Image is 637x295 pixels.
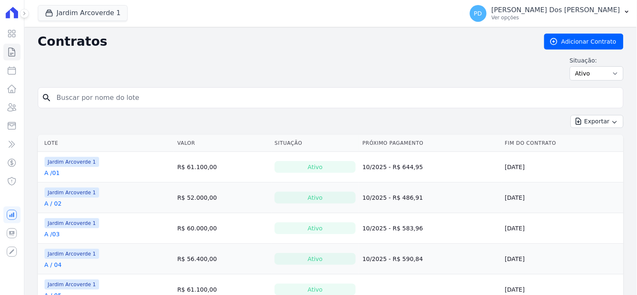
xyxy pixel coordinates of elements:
[42,93,52,103] i: search
[45,218,100,228] span: Jardim Arcoverde 1
[362,164,423,170] a: 10/2025 - R$ 644,95
[52,89,620,106] input: Buscar por nome do lote
[570,56,624,65] label: Situação:
[502,183,624,213] td: [DATE]
[362,225,423,232] a: 10/2025 - R$ 583,96
[45,261,62,269] a: A / 04
[474,10,482,16] span: PD
[45,199,62,208] a: A / 02
[492,14,620,21] p: Ver opções
[45,157,100,167] span: Jardim Arcoverde 1
[362,256,423,262] a: 10/2025 - R$ 590,84
[502,135,624,152] th: Fim do Contrato
[174,244,271,274] td: R$ 56.400,00
[174,213,271,244] td: R$ 60.000,00
[271,135,359,152] th: Situação
[502,244,624,274] td: [DATE]
[502,152,624,183] td: [DATE]
[492,6,620,14] p: [PERSON_NAME] Dos [PERSON_NAME]
[275,161,356,173] div: Ativo
[174,152,271,183] td: R$ 61.100,00
[174,183,271,213] td: R$ 52.000,00
[174,135,271,152] th: Valor
[275,222,356,234] div: Ativo
[571,115,624,128] button: Exportar
[275,253,356,265] div: Ativo
[38,5,128,21] button: Jardim Arcoverde 1
[362,194,423,201] a: 10/2025 - R$ 486,91
[38,34,531,49] h2: Contratos
[45,188,100,198] span: Jardim Arcoverde 1
[544,34,624,50] a: Adicionar Contrato
[45,230,60,238] a: A /03
[275,192,356,204] div: Ativo
[45,249,100,259] span: Jardim Arcoverde 1
[502,213,624,244] td: [DATE]
[359,135,501,152] th: Próximo Pagamento
[463,2,637,25] button: PD [PERSON_NAME] Dos [PERSON_NAME] Ver opções
[45,279,100,290] span: Jardim Arcoverde 1
[45,169,60,177] a: A /01
[38,135,174,152] th: Lote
